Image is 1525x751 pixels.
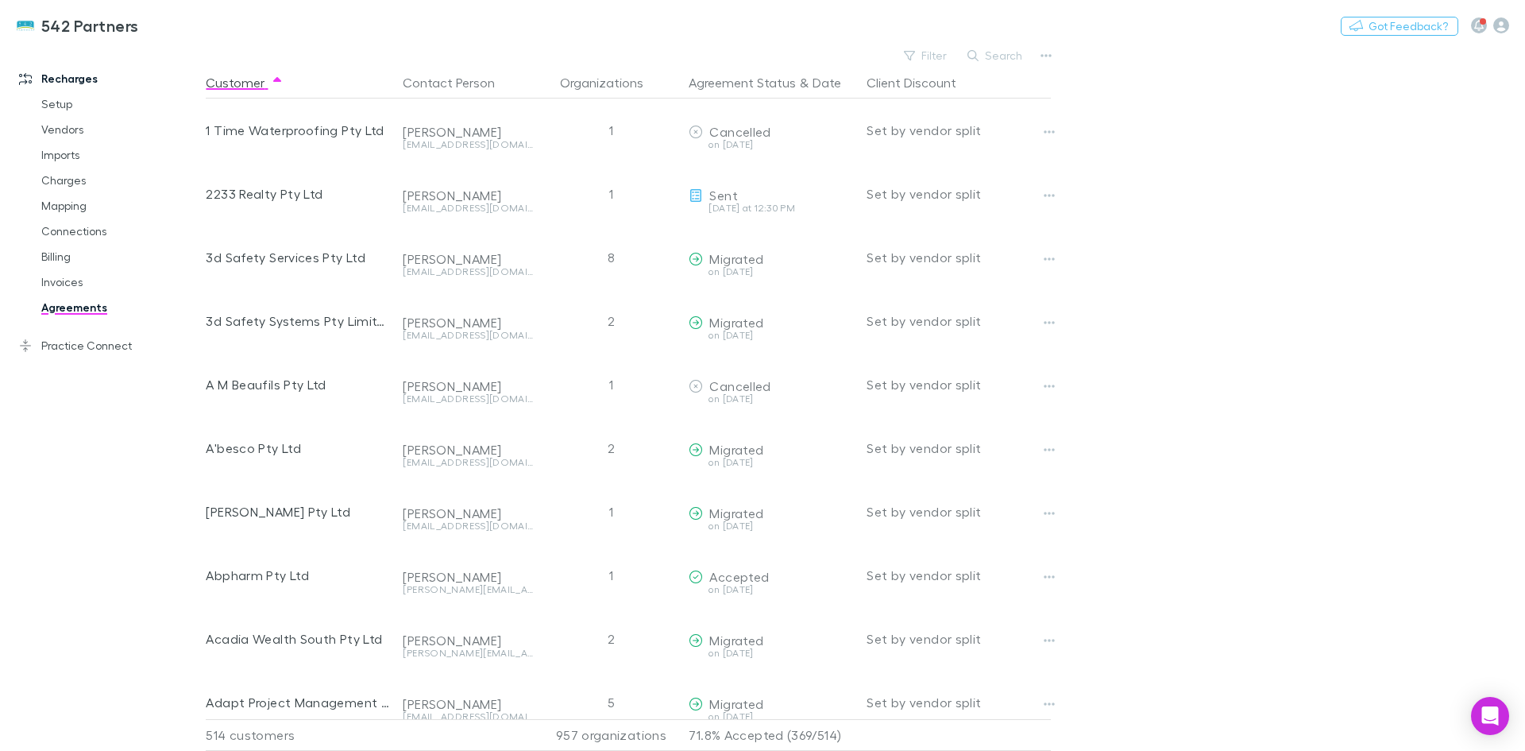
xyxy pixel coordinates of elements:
[25,295,214,320] a: Agreements
[867,416,1051,480] div: Set by vendor split
[403,315,533,331] div: [PERSON_NAME]
[689,67,796,99] button: Agreement Status
[709,315,763,330] span: Migrated
[41,16,139,35] h3: 542 Partners
[689,712,854,722] div: on [DATE]
[403,712,533,722] div: [EMAIL_ADDRESS][DOMAIN_NAME]
[403,251,533,267] div: [PERSON_NAME]
[689,648,854,658] div: on [DATE]
[867,353,1051,416] div: Set by vendor split
[867,671,1051,734] div: Set by vendor split
[867,607,1051,671] div: Set by vendor split
[689,203,854,213] div: [DATE] at 12:30 PM
[689,331,854,340] div: on [DATE]
[539,99,682,162] div: 1
[689,267,854,277] div: on [DATE]
[206,607,390,671] div: Acadia Wealth South Pty Ltd
[206,67,284,99] button: Customer
[689,394,854,404] div: on [DATE]
[813,67,841,99] button: Date
[539,671,682,734] div: 5
[206,719,396,751] div: 514 customers
[403,267,533,277] div: [EMAIL_ADDRESS][DOMAIN_NAME]
[403,67,514,99] button: Contact Person
[403,521,533,531] div: [EMAIL_ADDRESS][DOMAIN_NAME]
[3,333,214,358] a: Practice Connect
[867,99,1051,162] div: Set by vendor split
[206,99,390,162] div: 1 Time Waterproofing Pty Ltd
[709,124,770,139] span: Cancelled
[709,188,737,203] span: Sent
[539,607,682,671] div: 2
[689,585,854,594] div: on [DATE]
[689,521,854,531] div: on [DATE]
[867,226,1051,289] div: Set by vendor split
[867,289,1051,353] div: Set by vendor split
[25,244,214,269] a: Billing
[689,458,854,467] div: on [DATE]
[403,585,533,594] div: [PERSON_NAME][EMAIL_ADDRESS][DOMAIN_NAME]
[403,569,533,585] div: [PERSON_NAME]
[539,162,682,226] div: 1
[206,671,390,734] div: Adapt Project Management Pty Ltd
[206,162,390,226] div: 2233 Realty Pty Ltd
[539,719,682,751] div: 957 organizations
[1341,17,1458,36] button: Got Feedback?
[709,378,770,393] span: Cancelled
[689,140,854,149] div: on [DATE]
[25,219,214,244] a: Connections
[560,67,662,99] button: Organizations
[539,226,682,289] div: 8
[25,91,214,117] a: Setup
[6,6,149,45] a: 542 Partners
[206,353,390,416] div: A M Beaufils Pty Ltd
[403,331,533,340] div: [EMAIL_ADDRESS][DOMAIN_NAME]
[403,140,533,149] div: [EMAIL_ADDRESS][DOMAIN_NAME]
[403,505,533,521] div: [PERSON_NAME]
[867,162,1051,226] div: Set by vendor split
[709,569,769,584] span: Accepted
[1471,697,1509,735] div: Open Intercom Messenger
[403,648,533,658] div: [PERSON_NAME][EMAIL_ADDRESS][PERSON_NAME][DOMAIN_NAME]
[403,633,533,648] div: [PERSON_NAME]
[25,269,214,295] a: Invoices
[403,458,533,467] div: [EMAIL_ADDRESS][DOMAIN_NAME]
[403,696,533,712] div: [PERSON_NAME]
[403,124,533,140] div: [PERSON_NAME]
[206,544,390,607] div: Abpharm Pty Ltd
[206,289,390,353] div: 3d Safety Systems Pty Limited
[539,480,682,544] div: 1
[206,416,390,480] div: A'besco Pty Ltd
[867,67,975,99] button: Client Discount
[959,46,1032,65] button: Search
[25,142,214,168] a: Imports
[403,394,533,404] div: [EMAIL_ADDRESS][DOMAIN_NAME]
[403,378,533,394] div: [PERSON_NAME]
[539,353,682,416] div: 1
[689,720,854,750] p: 71.8% Accepted (369/514)
[709,633,763,648] span: Migrated
[206,480,390,544] div: [PERSON_NAME] Pty Ltd
[403,188,533,203] div: [PERSON_NAME]
[539,416,682,480] div: 2
[25,168,214,193] a: Charges
[3,66,214,91] a: Recharges
[709,442,763,457] span: Migrated
[867,480,1051,544] div: Set by vendor split
[867,544,1051,607] div: Set by vendor split
[539,289,682,353] div: 2
[709,505,763,521] span: Migrated
[896,46,956,65] button: Filter
[206,226,390,289] div: 3d Safety Services Pty Ltd
[16,16,35,35] img: 542 Partners's Logo
[709,251,763,266] span: Migrated
[709,696,763,711] span: Migrated
[403,203,533,213] div: [EMAIL_ADDRESS][DOMAIN_NAME]
[403,442,533,458] div: [PERSON_NAME]
[539,544,682,607] div: 1
[25,193,214,219] a: Mapping
[689,67,854,99] div: &
[25,117,214,142] a: Vendors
